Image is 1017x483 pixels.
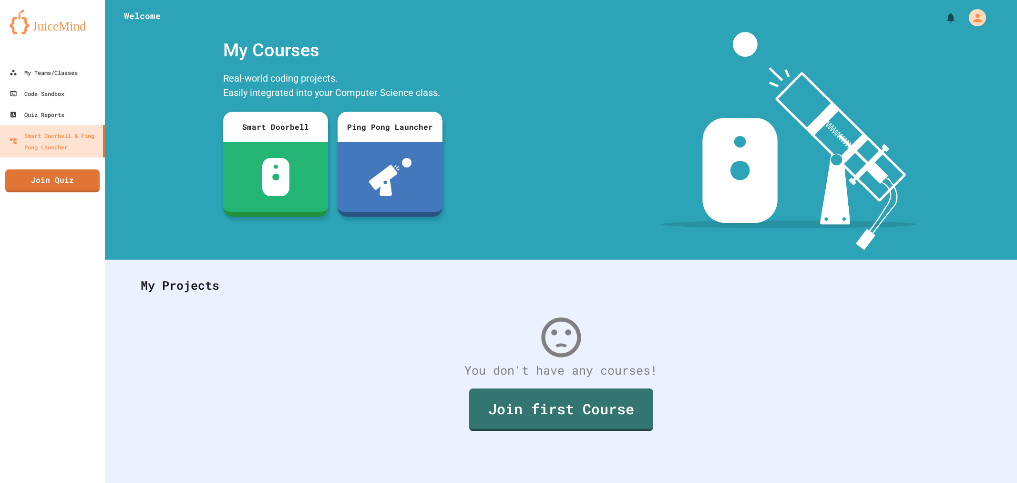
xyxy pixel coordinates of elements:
[131,361,991,379] div: You don't have any courses!
[131,267,991,304] div: My Projects
[469,388,653,431] a: Join first Course
[218,69,447,105] div: Real-world coding projects. Easily integrated into your Computer Science class.
[5,169,100,192] a: Join Quiz
[218,32,447,69] div: My Courses
[262,158,289,196] img: sdb-white.svg
[10,109,64,120] div: Quiz Reports
[10,88,64,99] div: Code Sandbox
[661,32,917,250] img: banner-image-my-projects.png
[938,403,1007,444] iframe: chat widget
[10,10,95,34] img: logo-orange.svg
[223,112,328,142] div: Smart Doorbell
[369,158,411,196] img: ppl-with-ball.png
[10,67,78,78] div: My Teams/Classes
[927,10,959,26] div: My Notifications
[959,7,988,29] div: My Account
[338,112,442,142] div: Ping Pong Launcher
[977,445,1007,473] iframe: chat widget
[10,130,99,153] div: Smart Doorbell & Ping Pong Launcher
